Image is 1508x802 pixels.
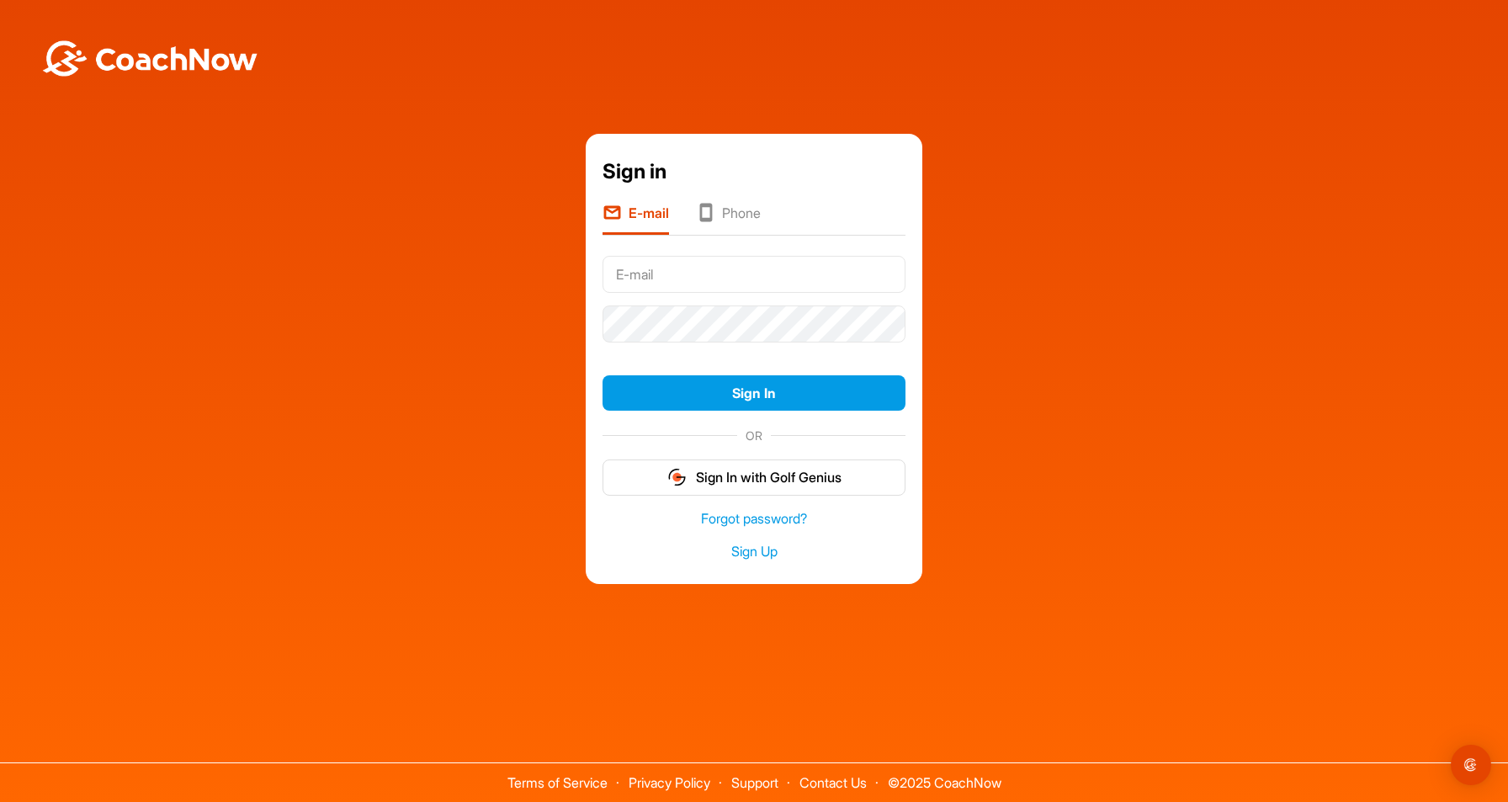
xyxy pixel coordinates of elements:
img: BwLJSsUCoWCh5upNqxVrqldRgqLPVwmV24tXu5FoVAoFEpwwqQ3VIfuoInZCoVCoTD4vwADAC3ZFMkVEQFDAAAAAElFTkSuQmCC [40,40,259,77]
button: Sign In [603,375,905,412]
span: OR [737,427,771,444]
li: E-mail [603,203,669,235]
a: Support [731,774,778,791]
a: Sign Up [603,542,905,561]
a: Terms of Service [507,774,608,791]
div: Open Intercom Messenger [1451,745,1491,785]
input: E-mail [603,256,905,293]
li: Phone [696,203,761,235]
a: Forgot password? [603,509,905,528]
span: © 2025 CoachNow [879,763,1010,789]
a: Privacy Policy [629,774,710,791]
img: gg_logo [666,467,688,487]
button: Sign In with Golf Genius [603,459,905,496]
div: Sign in [603,157,905,187]
a: Contact Us [799,774,867,791]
